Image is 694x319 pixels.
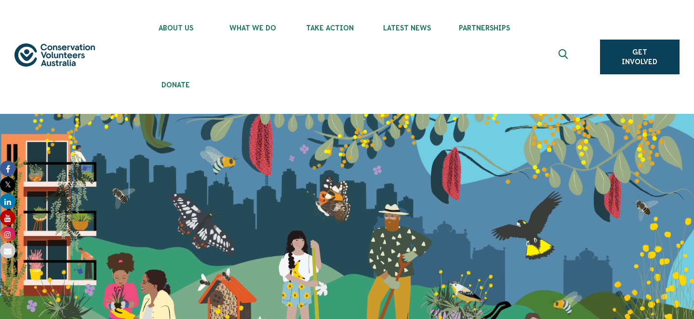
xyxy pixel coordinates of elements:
[558,49,570,65] span: Expand search box
[553,45,576,69] button: Expand search box Close search box
[600,40,680,74] a: Get Involved
[292,24,369,32] span: Take Action
[137,81,214,89] span: Donate
[369,24,446,32] span: Latest News
[446,24,523,32] span: Partnerships
[137,24,214,32] span: About Us
[14,43,95,67] img: logo.svg
[214,24,292,32] span: What We Do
